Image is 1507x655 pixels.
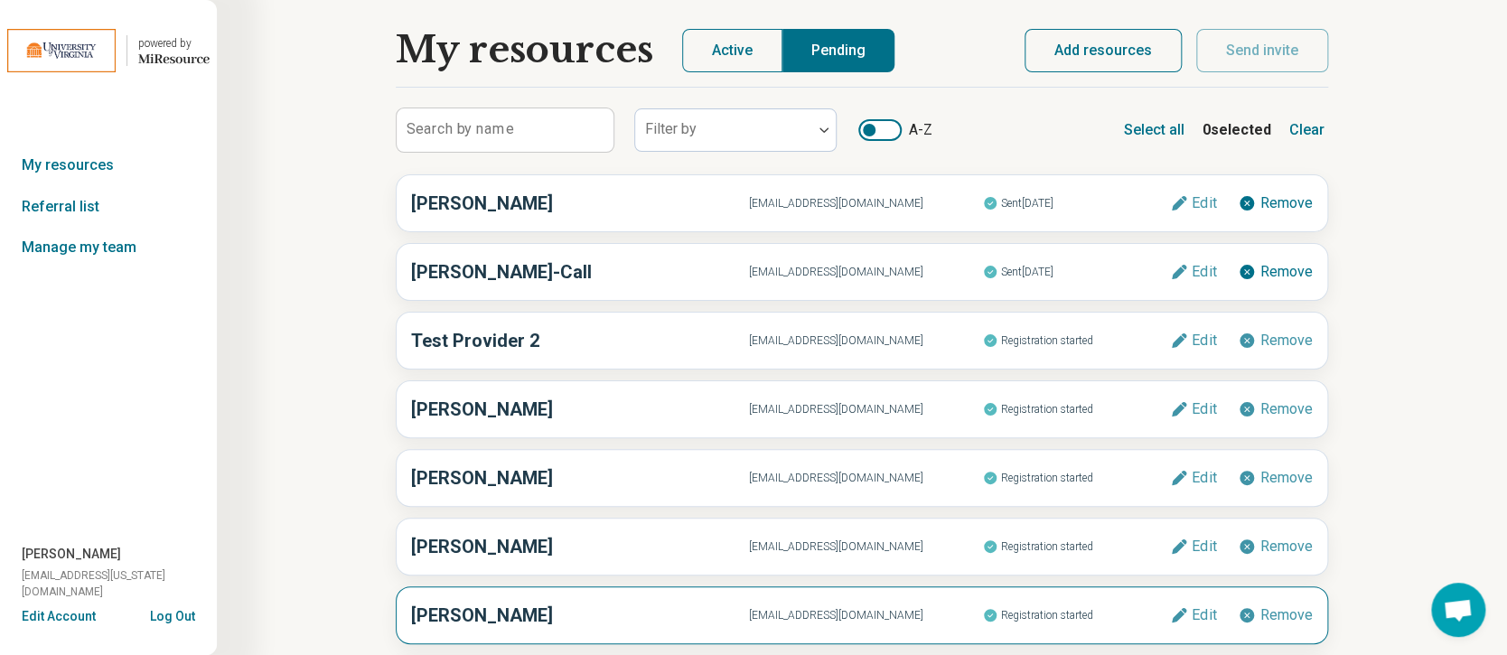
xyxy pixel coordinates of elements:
[983,535,1170,558] span: Registration started
[1192,196,1216,211] span: Edit
[983,329,1170,352] span: Registration started
[748,195,982,211] span: [EMAIL_ADDRESS][DOMAIN_NAME]
[7,29,116,72] img: University of Virginia
[396,29,653,72] h1: My resources
[748,264,982,280] span: [EMAIL_ADDRESS][DOMAIN_NAME]
[1238,538,1313,556] button: Remove
[983,466,1170,490] span: Registration started
[1192,402,1216,416] span: Edit
[748,401,982,417] span: [EMAIL_ADDRESS][DOMAIN_NAME]
[1192,608,1216,622] span: Edit
[138,35,210,51] div: powered by
[1238,332,1313,350] button: Remove
[983,260,1170,284] span: Sent [DATE]
[22,607,96,626] button: Edit Account
[1170,194,1216,212] button: Edit
[1238,194,1313,212] button: Remove
[1259,333,1313,348] span: Remove
[1170,606,1216,624] button: Edit
[1238,263,1313,281] button: Remove
[1259,196,1313,211] span: Remove
[411,602,748,629] h3: [PERSON_NAME]
[782,29,894,72] button: Pending
[1259,539,1313,554] span: Remove
[7,29,210,72] a: University of Virginiapowered by
[1192,471,1216,485] span: Edit
[983,604,1170,627] span: Registration started
[407,122,514,136] label: Search by name
[1238,469,1313,487] button: Remove
[1170,400,1216,418] button: Edit
[1192,265,1216,279] span: Edit
[1170,538,1216,556] button: Edit
[1170,263,1216,281] button: Edit
[1259,265,1313,279] span: Remove
[1431,583,1485,637] div: Open chat
[1238,606,1313,624] button: Remove
[748,538,982,555] span: [EMAIL_ADDRESS][DOMAIN_NAME]
[983,398,1170,421] span: Registration started
[682,29,782,72] button: Active
[748,332,982,349] span: [EMAIL_ADDRESS][DOMAIN_NAME]
[858,119,932,141] label: A-Z
[1170,469,1216,487] button: Edit
[411,533,748,560] h3: [PERSON_NAME]
[411,327,748,354] h3: Test Provider 2
[1192,333,1216,348] span: Edit
[22,545,121,564] span: [PERSON_NAME]
[22,567,217,600] span: [EMAIL_ADDRESS][US_STATE][DOMAIN_NAME]
[748,470,982,486] span: [EMAIL_ADDRESS][DOMAIN_NAME]
[1286,116,1328,145] button: Clear
[983,192,1170,215] span: Sent [DATE]
[411,190,748,217] h3: [PERSON_NAME]
[748,607,982,623] span: [EMAIL_ADDRESS][DOMAIN_NAME]
[645,120,697,137] label: Filter by
[1259,402,1313,416] span: Remove
[1192,539,1216,554] span: Edit
[1203,119,1271,141] b: 0 selected
[1120,116,1188,145] button: Select all
[411,396,748,423] h3: [PERSON_NAME]
[1170,332,1216,350] button: Edit
[1259,471,1313,485] span: Remove
[1238,400,1313,418] button: Remove
[1259,608,1313,622] span: Remove
[1196,29,1328,72] button: Send invite
[411,464,748,491] h3: [PERSON_NAME]
[411,258,748,285] h3: [PERSON_NAME]-Call
[1025,29,1182,72] button: Add resources
[150,607,195,622] button: Log Out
